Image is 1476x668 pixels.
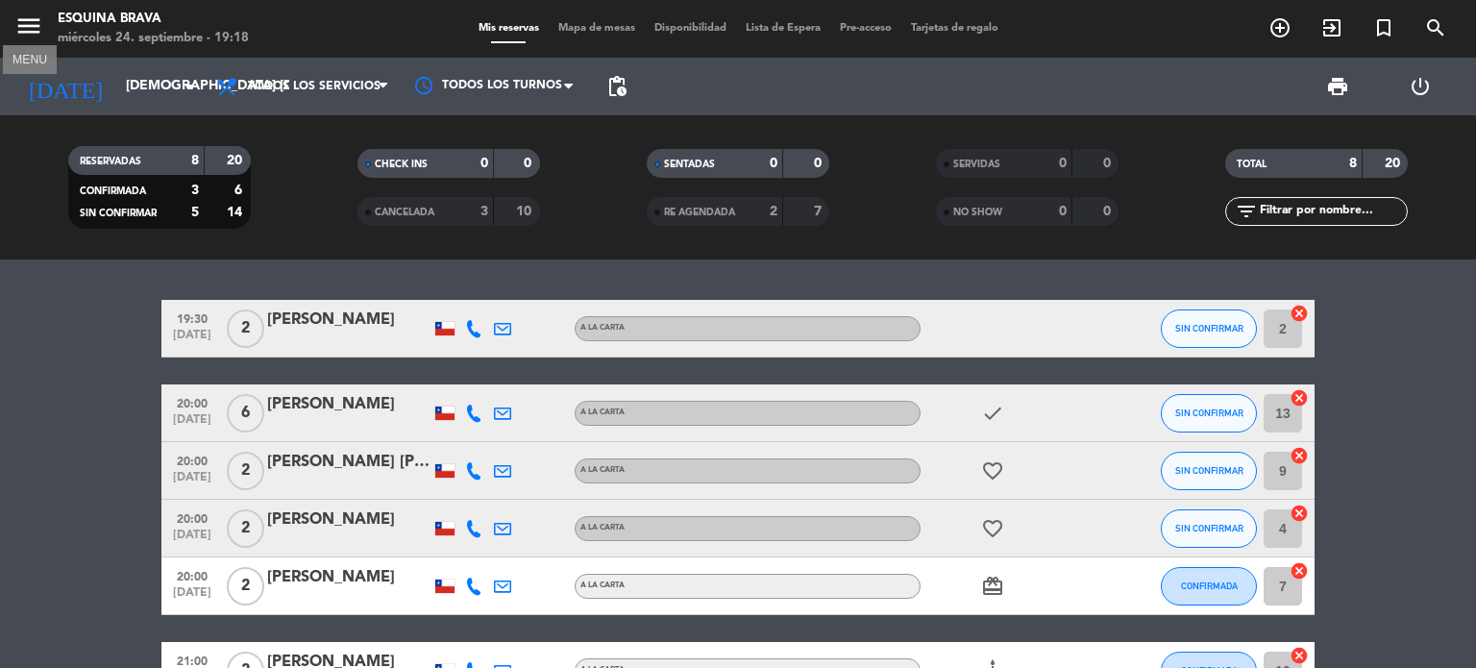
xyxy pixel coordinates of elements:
strong: 0 [814,157,825,170]
span: Lista de Espera [736,23,830,34]
i: exit_to_app [1320,16,1343,39]
span: Pre-acceso [830,23,901,34]
i: card_giftcard [981,575,1004,598]
i: cancel [1290,388,1309,408]
strong: 6 [234,184,246,197]
div: miércoles 24. septiembre - 19:18 [58,29,249,48]
span: SIN CONFIRMAR [80,209,157,218]
span: Tarjetas de regalo [901,23,1008,34]
div: Esquina Brava [58,10,249,29]
i: check [981,402,1004,425]
span: RESERVADAS [80,157,141,166]
strong: 7 [814,205,825,218]
span: CANCELADA [375,208,434,217]
strong: 0 [1103,205,1115,218]
strong: 5 [191,206,199,219]
span: 20:00 [168,391,216,413]
i: cancel [1290,646,1309,665]
button: SIN CONFIRMAR [1161,394,1257,433]
div: [PERSON_NAME] [267,392,430,417]
span: print [1326,75,1349,98]
span: 2 [227,309,264,348]
button: SIN CONFIRMAR [1161,452,1257,490]
span: 20:00 [168,507,216,529]
span: [DATE] [168,529,216,551]
i: cancel [1290,304,1309,323]
span: pending_actions [605,75,628,98]
span: A LA CARTA [580,466,625,474]
i: turned_in_not [1372,16,1395,39]
span: CONFIRMADA [80,186,146,196]
strong: 8 [1349,157,1357,170]
strong: 14 [227,206,246,219]
strong: 20 [227,154,246,167]
span: A LA CARTA [580,524,625,532]
strong: 0 [480,157,488,170]
strong: 3 [480,205,488,218]
span: SIN CONFIRMAR [1175,323,1243,334]
strong: 2 [770,205,777,218]
span: [DATE] [168,586,216,608]
span: 20:00 [168,449,216,471]
i: cancel [1290,504,1309,523]
span: SERVIDAS [953,160,1000,169]
span: SIN CONFIRMAR [1175,523,1243,533]
span: 19:30 [168,307,216,329]
span: CHECK INS [375,160,428,169]
span: SIN CONFIRMAR [1175,465,1243,476]
span: [DATE] [168,329,216,351]
div: [PERSON_NAME] [267,565,430,590]
i: favorite_border [981,459,1004,482]
i: cancel [1290,561,1309,581]
span: [DATE] [168,471,216,493]
i: power_settings_new [1409,75,1432,98]
span: 2 [227,509,264,548]
i: arrow_drop_down [179,75,202,98]
span: A LA CARTA [580,581,625,589]
i: add_circle_outline [1268,16,1291,39]
strong: 0 [1059,205,1067,218]
span: Todos los servicios [248,80,381,93]
i: favorite_border [981,517,1004,540]
span: SIN CONFIRMAR [1175,408,1243,418]
span: 2 [227,452,264,490]
span: CONFIRMADA [1181,581,1238,591]
div: [PERSON_NAME] [PERSON_NAME] [267,450,430,475]
strong: 8 [191,154,199,167]
i: search [1424,16,1447,39]
i: menu [14,12,43,40]
div: LOG OUT [1379,58,1462,115]
span: Mapa de mesas [549,23,645,34]
strong: 0 [1059,157,1067,170]
span: RE AGENDADA [664,208,735,217]
i: cancel [1290,446,1309,465]
span: 2 [227,567,264,606]
div: MENU [3,50,57,67]
span: NO SHOW [953,208,1002,217]
strong: 3 [191,184,199,197]
button: SIN CONFIRMAR [1161,309,1257,348]
span: 6 [227,394,264,433]
strong: 10 [516,205,535,218]
div: [PERSON_NAME] [267,507,430,532]
strong: 0 [1103,157,1115,170]
button: CONFIRMADA [1161,567,1257,606]
input: Filtrar por nombre... [1258,201,1407,222]
span: A LA CARTA [580,324,625,332]
button: menu [14,12,43,47]
i: [DATE] [14,65,116,108]
span: Mis reservas [469,23,549,34]
span: TOTAL [1237,160,1267,169]
span: [DATE] [168,413,216,435]
span: SENTADAS [664,160,715,169]
i: filter_list [1235,200,1258,223]
span: 20:00 [168,564,216,586]
button: SIN CONFIRMAR [1161,509,1257,548]
span: A LA CARTA [580,408,625,416]
strong: 0 [524,157,535,170]
div: [PERSON_NAME] [267,308,430,333]
strong: 0 [770,157,777,170]
span: Disponibilidad [645,23,736,34]
strong: 20 [1385,157,1404,170]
